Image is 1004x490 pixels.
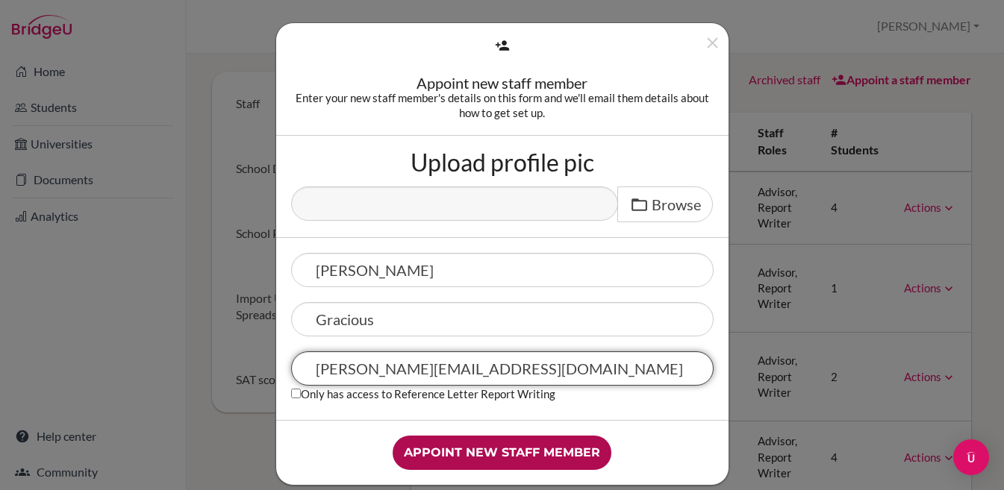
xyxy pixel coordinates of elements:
span: Browse [652,195,701,213]
input: Only has access to Reference Letter Report Writing [291,389,301,398]
input: Last name [291,302,714,336]
button: Close [703,34,722,58]
div: Appoint new staff member [291,75,714,90]
label: Only has access to Reference Letter Report Writing [291,386,555,401]
input: Email [291,351,714,386]
label: Upload profile pic [411,151,594,175]
div: Enter your new staff member's details on this form and we'll email them details about how to get ... [291,90,714,120]
input: Appoint new staff member [393,436,611,470]
div: Open Intercom Messenger [953,439,989,475]
input: First name [291,253,714,287]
